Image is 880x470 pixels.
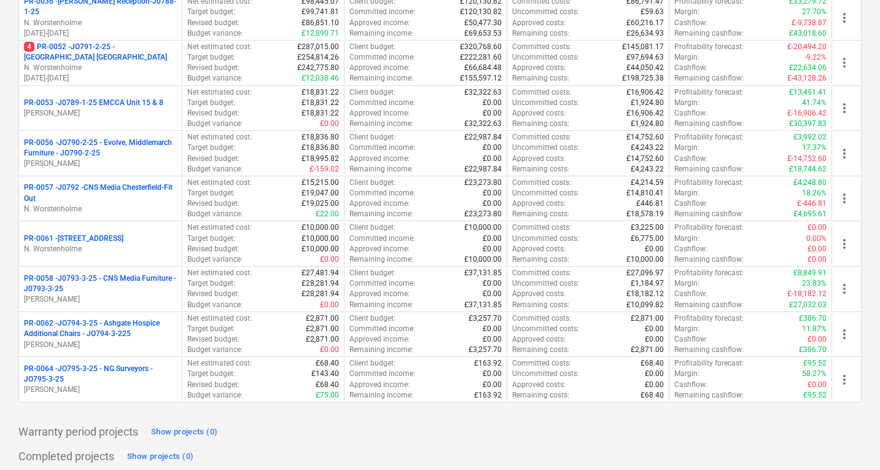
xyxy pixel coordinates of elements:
p: Revised budget : [187,289,239,299]
p: N. Worstenholme [24,63,177,73]
span: more_vert [837,101,852,116]
p: 0.00% [806,233,827,244]
p: Committed costs : [512,87,571,98]
p: Cashflow : [674,198,707,209]
div: PR-0053 -J0789-1-25 EMCCA Unit 15 & 8[PERSON_NAME] [24,98,177,119]
p: Cashflow : [674,244,707,254]
p: Remaining cashflow : [674,164,744,174]
p: £8,849.91 [793,268,827,278]
p: Approved income : [349,244,410,254]
p: £19,047.00 [302,188,339,198]
p: £10,000.00 [464,254,502,265]
p: Revised budget : [187,63,239,73]
p: Approved income : [349,18,410,28]
p: £27,096.97 [626,268,664,278]
p: N. Worstenholme [24,244,177,254]
p: £18,836.80 [302,143,339,153]
span: more_vert [837,237,852,251]
p: [PERSON_NAME] [24,340,177,350]
span: more_vert [837,327,852,342]
p: Approved costs : [512,18,566,28]
p: Committed costs : [512,42,571,52]
p: £10,000.00 [302,244,339,254]
p: £446.81 [636,198,664,209]
p: Margin : [674,143,699,153]
p: Budget variance : [187,209,243,219]
p: £287,015.00 [297,42,339,52]
p: £18,578.19 [626,209,664,219]
p: Committed costs : [512,132,571,143]
div: PR-0057 -J0792 -CNS Media Chesterfield-Fit OutN. Worstenholme [24,182,177,214]
p: Uncommitted costs : [512,278,579,289]
p: £66,684.48 [464,63,502,73]
p: Remaining cashflow : [674,254,744,265]
p: Remaining income : [349,300,413,310]
p: Approved income : [349,108,410,119]
p: £16,906.42 [626,108,664,119]
p: Uncommitted costs : [512,143,579,153]
p: Remaining cashflow : [674,28,744,39]
p: Cashflow : [674,334,707,345]
p: £0.00 [483,143,502,153]
span: more_vert [837,146,852,161]
p: Remaining costs : [512,73,569,84]
p: £0.00 [320,119,339,129]
p: Target budget : [187,143,235,153]
p: £16,906.42 [626,87,664,98]
p: £0.00 [645,324,664,334]
p: £14,752.60 [626,132,664,143]
p: PR-0062 - JO794-3-25 - Ashgate Hospice Additional Chairs - JO794-3-225 [24,318,177,339]
p: Profitability forecast : [674,268,744,278]
p: Remaining income : [349,209,413,219]
p: £14,752.60 [626,154,664,164]
p: £60,216.17 [626,18,664,28]
p: £43,018.60 [789,28,827,39]
p: £12,038.46 [302,73,339,84]
p: Approved income : [349,198,410,209]
p: Committed costs : [512,313,571,324]
div: PR-0064 -JO795-3-25 - NG Surveyors - JO795-3-25[PERSON_NAME] [24,364,177,395]
p: £-446.81 [797,198,827,209]
p: £3,225.00 [631,222,664,233]
p: Approved income : [349,63,410,73]
p: Net estimated cost : [187,222,252,233]
p: Remaining costs : [512,209,569,219]
p: £2,871.00 [306,334,339,345]
p: £10,000.00 [302,222,339,233]
p: £10,000.00 [464,222,502,233]
p: Client budget : [349,132,395,143]
p: £0.00 [320,300,339,310]
p: Remaining income : [349,28,413,39]
p: Revised budget : [187,108,239,119]
p: Remaining income : [349,345,413,355]
p: £0.00 [483,289,502,299]
p: £27,481.94 [302,268,339,278]
p: Remaining cashflow : [674,73,744,84]
p: Client budget : [349,87,395,98]
p: Approved income : [349,154,410,164]
p: £37,131.85 [464,300,502,310]
p: £-14,752.60 [787,154,827,164]
span: more_vert [837,10,852,25]
p: N. Worstenholme [24,18,177,28]
p: £32,322.63 [464,87,502,98]
p: £120,130.82 [460,7,502,17]
p: £0.00 [645,244,664,254]
p: £10,000.00 [626,254,664,265]
p: Net estimated cost : [187,87,252,98]
iframe: Chat Widget [819,411,880,470]
p: £145,081.17 [622,42,664,52]
p: £86,851.10 [302,18,339,28]
p: 23.83% [802,278,827,289]
div: PR-0058 -J0793-3-25 - CNS Media Furniture - J0793-3-25[PERSON_NAME] [24,273,177,305]
p: Profitability forecast : [674,222,744,233]
p: Remaining costs : [512,119,569,129]
span: more_vert [837,55,852,70]
p: £386.70 [799,345,827,355]
p: [DATE] - [DATE] [24,28,177,39]
p: Profitability forecast : [674,132,744,143]
p: Budget variance : [187,300,243,310]
p: Revised budget : [187,154,239,164]
p: [PERSON_NAME] [24,159,177,169]
p: Committed income : [349,188,415,198]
